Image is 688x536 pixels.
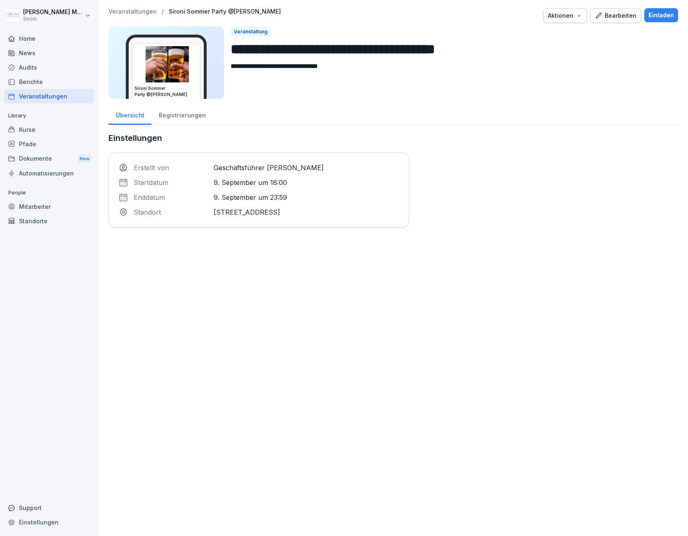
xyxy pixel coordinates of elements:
a: Veranstaltungen [4,89,94,103]
p: 9. September um 23:59 [214,192,399,202]
div: Veranstaltung [231,26,271,37]
p: Geschäftsführer [PERSON_NAME] [214,163,399,173]
a: Veranstaltungen [108,8,157,15]
a: Standorte [4,214,94,228]
a: Einstellungen [4,515,94,529]
a: Home [4,31,94,46]
p: 9. September um 18:00 [214,178,399,187]
a: Kurse [4,122,94,137]
a: Registrierungen [151,104,213,125]
p: Erstellt von [134,163,209,173]
button: Bearbeiten [590,8,641,23]
a: Berichte [4,75,94,89]
div: Dokumente [4,151,94,166]
p: / [162,8,164,15]
button: Einladen [644,8,678,22]
p: Library [4,109,94,122]
div: Aktionen [548,11,582,20]
div: Einladen [648,11,674,20]
p: Einstellungen [108,132,409,144]
div: Support [4,501,94,515]
p: [PERSON_NAME] Malec [23,9,83,16]
a: Audits [4,60,94,75]
p: [STREET_ADDRESS] [214,207,399,217]
p: People [4,186,94,199]
p: Startdatum [134,178,209,187]
h3: Sironi Sommer Party @[PERSON_NAME] [134,85,198,98]
a: Übersicht [108,104,151,125]
div: New [78,154,92,164]
p: Sironi [23,16,83,22]
p: Enddatum [134,192,209,202]
a: Sironi Sommer Party @[PERSON_NAME] [169,8,281,15]
button: Aktionen [543,8,587,23]
a: Mitarbeiter [4,199,94,214]
div: Bearbeiten [595,11,636,20]
a: News [4,46,94,60]
a: Pfade [4,137,94,151]
a: Automatisierungen [4,166,94,180]
a: DokumenteNew [4,151,94,166]
p: Standort [134,207,209,217]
